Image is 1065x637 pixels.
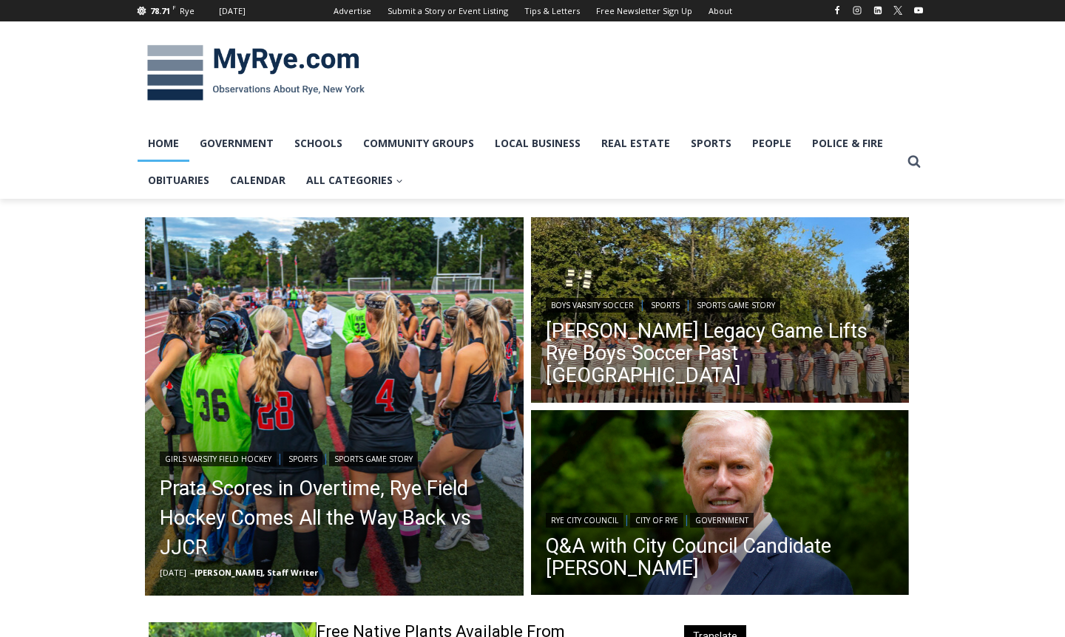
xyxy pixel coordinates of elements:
a: Boys Varsity Soccer [546,298,639,313]
a: Prata Scores in Overtime, Rye Field Hockey Comes All the Way Back vs JJCR [160,474,509,562]
div: Rye [180,4,195,18]
a: YouTube [910,1,927,19]
img: PHOTO: James Ward, Chair of the Rye Sustainability Committee, is running for Rye City Council thi... [531,410,910,599]
a: Real Estate [591,125,680,162]
span: 78.71 [150,5,170,16]
nav: Primary Navigation [138,125,901,200]
a: Linkedin [869,1,887,19]
a: Sports Game Story [692,298,780,313]
span: – [190,567,195,578]
a: Facebook [828,1,846,19]
a: All Categories [296,162,413,199]
img: (PHOTO: The Rye Boys Soccer team from October 4, 2025, against Pleasantville. Credit: Daniela Arr... [531,217,910,406]
div: | | [546,510,895,528]
span: F [172,3,176,11]
div: [DATE] [219,4,246,18]
a: Read More Q&A with City Council Candidate James Ward [531,410,910,599]
a: Calendar [220,162,296,199]
a: Read More Prata Scores in Overtime, Rye Field Hockey Comes All the Way Back vs JJCR [145,217,524,596]
img: MyRye.com [138,35,374,112]
a: Obituaries [138,162,220,199]
a: Q&A with City Council Candidate [PERSON_NAME] [546,535,895,579]
a: Schools [284,125,353,162]
a: Read More Felix Wismer’s Legacy Game Lifts Rye Boys Soccer Past Pleasantville [531,217,910,406]
img: (PHOTO: The Rye Field Hockey team from September 16, 2025. Credit: Maureen Tsuchida.) [145,217,524,596]
div: | | [546,295,895,313]
a: [PERSON_NAME], Staff Writer [195,567,318,578]
a: Sports Game Story [329,452,418,466]
a: Government [690,513,754,528]
a: Rye City Council [546,513,623,528]
a: Girls Varsity Field Hockey [160,452,277,466]
a: Government [189,125,284,162]
a: Sports [646,298,685,313]
a: Home [138,125,189,162]
div: | | [160,449,509,466]
span: All Categories [306,172,403,188]
a: [PERSON_NAME] Legacy Game Lifts Rye Boys Soccer Past [GEOGRAPHIC_DATA] [546,320,895,386]
a: Police & Fire [802,125,893,162]
a: Local Business [484,125,591,162]
a: City of Rye [630,513,683,528]
a: Instagram [848,1,866,19]
button: View Search Form [901,149,927,175]
a: Sports [680,125,742,162]
time: [DATE] [160,567,186,578]
a: X [889,1,907,19]
a: People [742,125,802,162]
a: Sports [283,452,322,466]
a: Community Groups [353,125,484,162]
